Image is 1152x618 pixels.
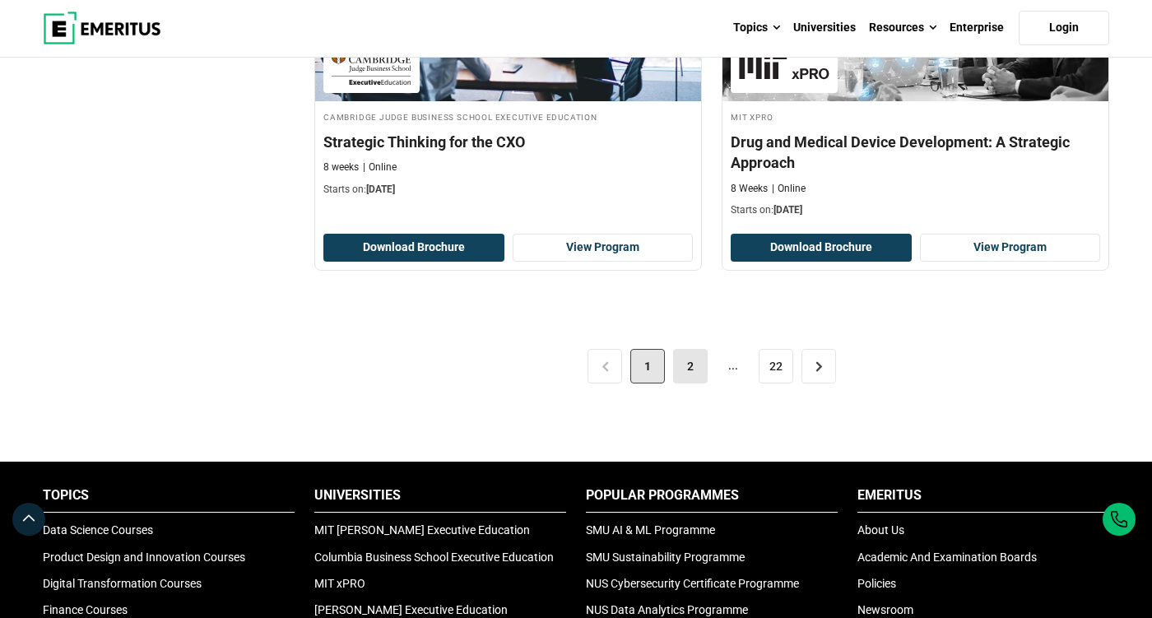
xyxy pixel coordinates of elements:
h4: Drug and Medical Device Development: A Strategic Approach [731,132,1100,173]
a: Newsroom [857,603,913,616]
a: MIT xPRO [314,577,365,590]
p: Online [772,182,806,196]
a: Policies [857,577,896,590]
a: Finance Courses [43,603,128,616]
a: Product Design and Innovation Courses [43,551,245,564]
span: ... [716,349,750,383]
img: Cambridge Judge Business School Executive Education [332,48,411,85]
a: Columbia Business School Executive Education [314,551,554,564]
a: Login [1019,11,1109,45]
button: Download Brochure [323,234,504,262]
p: 8 weeks [323,160,359,174]
button: Download Brochure [731,234,912,262]
p: 8 Weeks [731,182,768,196]
a: MIT [PERSON_NAME] Executive Education [314,523,530,537]
a: NUS Cybersecurity Certificate Programme [586,577,799,590]
a: About Us [857,523,904,537]
a: View Program [920,234,1101,262]
span: [DATE] [773,204,802,216]
h4: Strategic Thinking for the CXO [323,132,693,152]
a: NUS Data Analytics Programme [586,603,748,616]
a: 2 [673,349,708,383]
span: [DATE] [366,184,395,195]
a: Academic And Examination Boards [857,551,1037,564]
a: SMU AI & ML Programme [586,523,715,537]
img: MIT xPRO [739,48,829,85]
p: Starts on: [731,203,1100,217]
a: Data Science Courses [43,523,153,537]
a: Digital Transformation Courses [43,577,202,590]
a: SMU Sustainability Programme [586,551,745,564]
p: Starts on: [323,183,693,197]
a: View Program [513,234,694,262]
a: [PERSON_NAME] Executive Education [314,603,508,616]
h4: Cambridge Judge Business School Executive Education [323,109,693,123]
a: 22 [759,349,793,383]
span: 1 [630,349,665,383]
h4: MIT xPRO [731,109,1100,123]
p: Online [363,160,397,174]
a: > [801,349,836,383]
